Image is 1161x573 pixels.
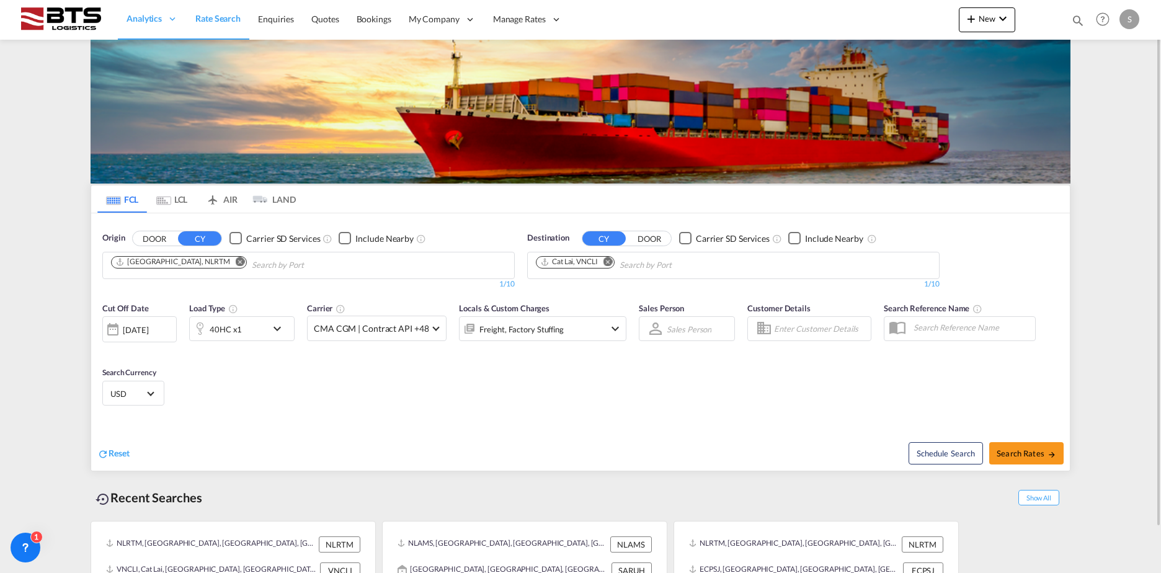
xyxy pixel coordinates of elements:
[696,233,770,245] div: Carrier SD Services
[1119,9,1139,29] div: S
[747,303,810,313] span: Customer Details
[1092,9,1113,30] span: Help
[110,388,145,399] span: USD
[102,316,177,342] div: [DATE]
[197,185,246,213] md-tab-item: AIR
[534,252,742,275] md-chips-wrap: Chips container. Use arrow keys to select chips.
[258,14,294,24] span: Enquiries
[102,232,125,244] span: Origin
[774,319,867,338] input: Enter Customer Details
[246,185,296,213] md-tab-item: LAND
[127,12,162,25] span: Analytics
[195,13,241,24] span: Rate Search
[133,231,176,246] button: DOOR
[595,257,614,269] button: Remove
[628,231,671,246] button: DOOR
[97,448,109,460] md-icon: icon-refresh
[102,368,156,377] span: Search Currency
[964,11,979,26] md-icon: icon-plus 400-fg
[311,14,339,24] span: Quotes
[1071,14,1085,27] md-icon: icon-magnify
[109,252,375,275] md-chips-wrap: Chips container. Use arrow keys to select chips.
[416,234,426,244] md-icon: Unchecked: Ignores neighbouring ports when fetching rates.Checked : Includes neighbouring ports w...
[867,234,877,244] md-icon: Unchecked: Ignores neighbouring ports when fetching rates.Checked : Includes neighbouring ports w...
[210,321,242,338] div: 40HC x1
[123,324,148,335] div: [DATE]
[902,536,943,553] div: NLRTM
[97,185,296,213] md-pagination-wrapper: Use the left and right arrow keys to navigate between tabs
[493,13,546,25] span: Manage Rates
[610,536,652,553] div: NLAMS
[665,320,713,338] md-select: Sales Person
[115,257,233,267] div: Press delete to remove this chip.
[205,192,220,202] md-icon: icon-airplane
[189,303,238,313] span: Load Type
[805,233,863,245] div: Include Nearby
[1018,490,1059,505] span: Show All
[246,233,320,245] div: Carrier SD Services
[19,6,102,33] img: cdcc71d0be7811ed9adfbf939d2aa0e8.png
[109,384,158,402] md-select: Select Currency: $ USDUnited States Dollar
[91,213,1070,471] div: OriginDOOR CY Checkbox No InkUnchecked: Search for CY (Container Yard) services for all selected ...
[608,321,623,336] md-icon: icon-chevron-down
[252,255,370,275] input: Chips input.
[102,303,149,313] span: Cut Off Date
[147,185,197,213] md-tab-item: LCL
[459,316,626,341] div: Freight Factory Stuffingicon-chevron-down
[909,442,983,464] button: Note: By default Schedule search will only considerorigin ports, destination ports and cut off da...
[307,303,345,313] span: Carrier
[679,232,770,245] md-checkbox: Checkbox No Ink
[964,14,1010,24] span: New
[102,341,112,358] md-datepicker: Select
[109,448,130,458] span: Reset
[229,232,320,245] md-checkbox: Checkbox No Ink
[959,7,1015,32] button: icon-plus 400-fgNewicon-chevron-down
[540,257,600,267] div: Press delete to remove this chip.
[995,11,1010,26] md-icon: icon-chevron-down
[322,234,332,244] md-icon: Unchecked: Search for CY (Container Yard) services for all selected carriers.Checked : Search for...
[788,232,863,245] md-checkbox: Checkbox No Ink
[115,257,230,267] div: Rotterdam, NLRTM
[884,303,982,313] span: Search Reference Name
[582,231,626,246] button: CY
[355,233,414,245] div: Include Nearby
[527,279,940,290] div: 1/10
[97,185,147,213] md-tab-item: FCL
[91,484,207,512] div: Recent Searches
[97,447,130,461] div: icon-refreshReset
[228,304,238,314] md-icon: icon-information-outline
[228,257,246,269] button: Remove
[620,255,737,275] input: Chips input.
[339,232,414,245] md-checkbox: Checkbox No Ink
[409,13,460,25] span: My Company
[989,442,1064,464] button: Search Ratesicon-arrow-right
[319,536,360,553] div: NLRTM
[540,257,598,267] div: Cat Lai, VNCLI
[270,321,291,336] md-icon: icon-chevron-down
[907,318,1035,337] input: Search Reference Name
[178,231,221,246] button: CY
[527,232,569,244] span: Destination
[91,40,1070,184] img: LCL+%26+FCL+BACKGROUND.png
[102,279,515,290] div: 1/10
[398,536,607,553] div: NLAMS, Amsterdam, Netherlands, Western Europe, Europe
[1048,450,1056,459] md-icon: icon-arrow-right
[972,304,982,314] md-icon: Your search will be saved by the below given name
[106,536,316,553] div: NLRTM, Rotterdam, Netherlands, Western Europe, Europe
[997,448,1056,458] span: Search Rates
[479,321,564,338] div: Freight Factory Stuffing
[1071,14,1085,32] div: icon-magnify
[357,14,391,24] span: Bookings
[314,322,429,335] span: CMA CGM | Contract API +48
[1092,9,1119,31] div: Help
[689,536,899,553] div: NLRTM, Rotterdam, Netherlands, Western Europe, Europe
[189,316,295,341] div: 40HC x1icon-chevron-down
[96,492,110,507] md-icon: icon-backup-restore
[459,303,549,313] span: Locals & Custom Charges
[772,234,782,244] md-icon: Unchecked: Search for CY (Container Yard) services for all selected carriers.Checked : Search for...
[639,303,684,313] span: Sales Person
[336,304,345,314] md-icon: The selected Trucker/Carrierwill be displayed in the rate results If the rates are from another f...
